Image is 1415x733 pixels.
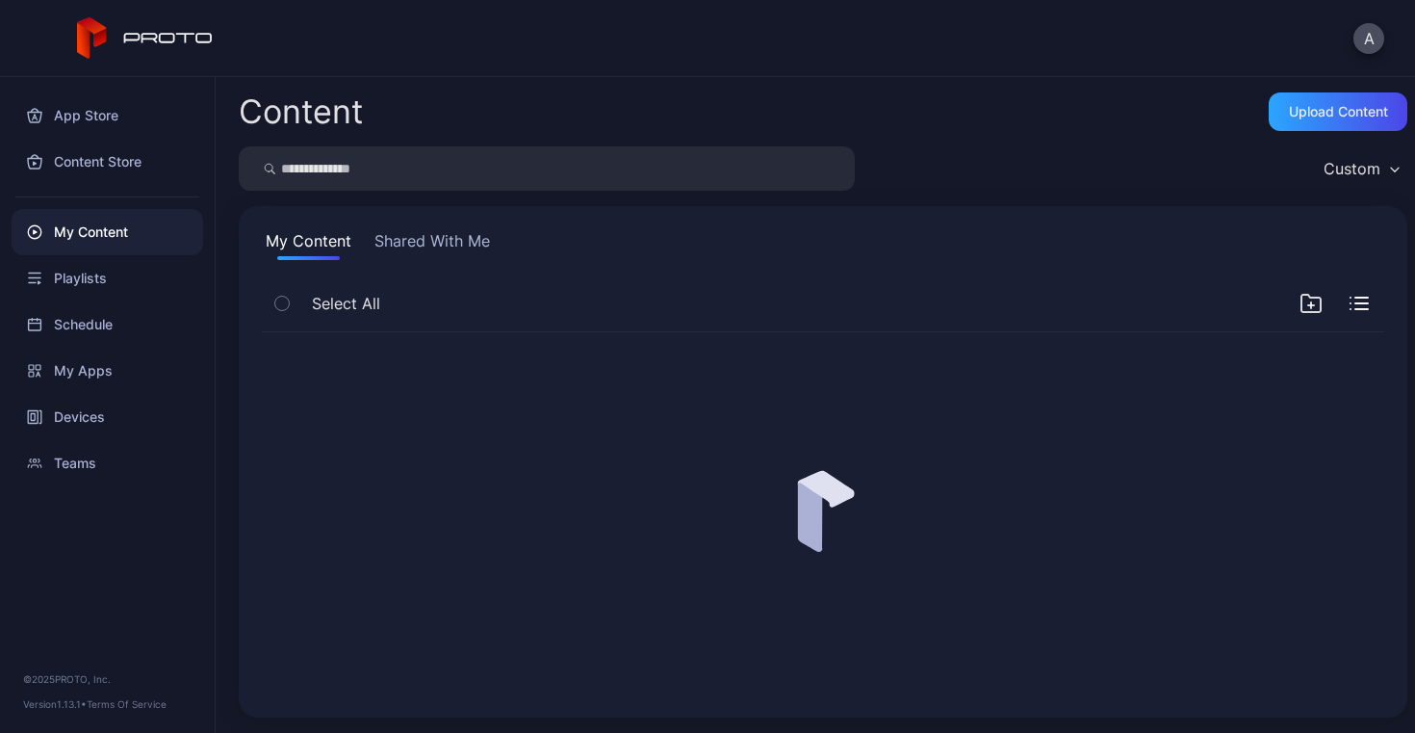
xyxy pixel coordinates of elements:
[87,698,167,710] a: Terms Of Service
[262,229,355,260] button: My Content
[12,92,203,139] a: App Store
[23,698,87,710] span: Version 1.13.1 •
[1324,159,1380,178] div: Custom
[12,440,203,486] a: Teams
[312,292,380,315] span: Select All
[371,229,494,260] button: Shared With Me
[1289,104,1388,119] div: Upload Content
[239,95,363,128] div: Content
[12,348,203,394] a: My Apps
[12,255,203,301] a: Playlists
[12,139,203,185] a: Content Store
[1269,92,1407,131] button: Upload Content
[12,394,203,440] a: Devices
[1353,23,1384,54] button: A
[23,671,192,687] div: © 2025 PROTO, Inc.
[1314,146,1407,191] button: Custom
[12,209,203,255] a: My Content
[12,301,203,348] a: Schedule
